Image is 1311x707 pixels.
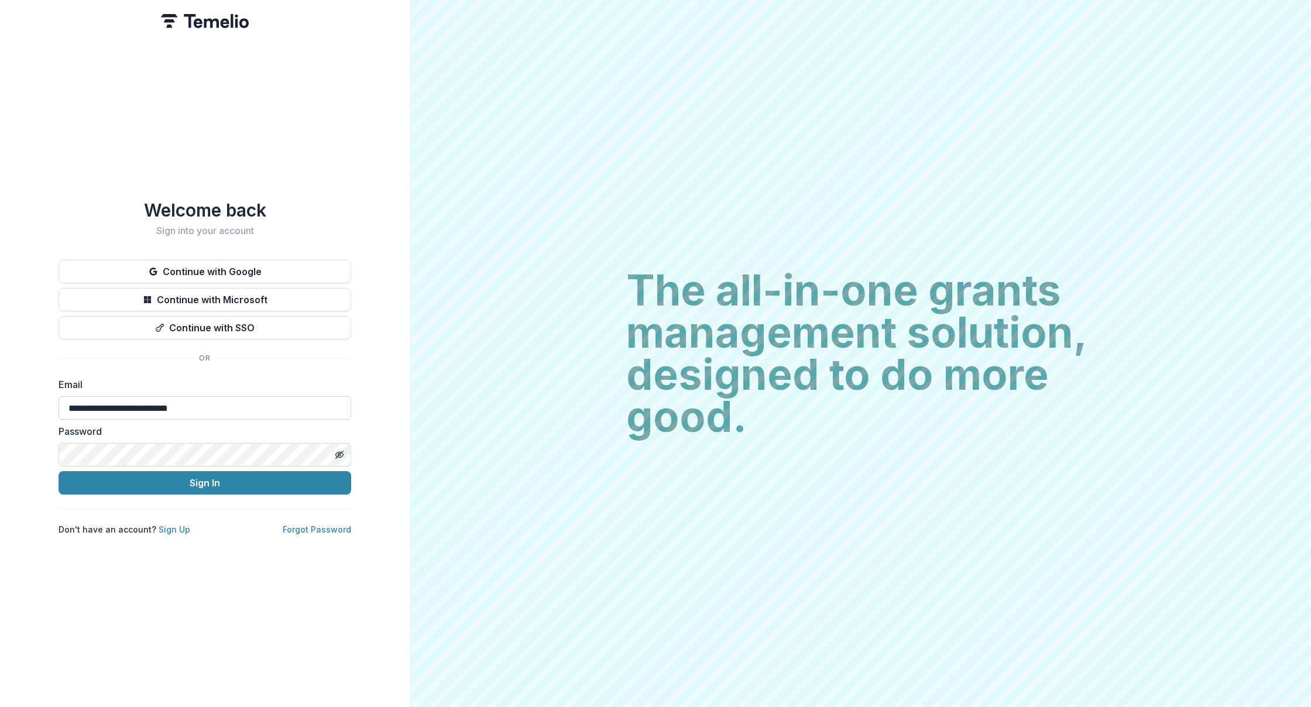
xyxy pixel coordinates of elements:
a: Forgot Password [283,524,351,534]
button: Continue with SSO [59,316,351,339]
label: Email [59,377,344,392]
h1: Welcome back [59,200,351,221]
h2: Sign into your account [59,225,351,236]
button: Sign In [59,471,351,495]
p: Don't have an account? [59,523,190,536]
label: Password [59,424,344,438]
button: Toggle password visibility [330,445,349,464]
button: Continue with Google [59,260,351,283]
img: Temelio [161,14,249,28]
button: Continue with Microsoft [59,288,351,311]
a: Sign Up [159,524,190,534]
